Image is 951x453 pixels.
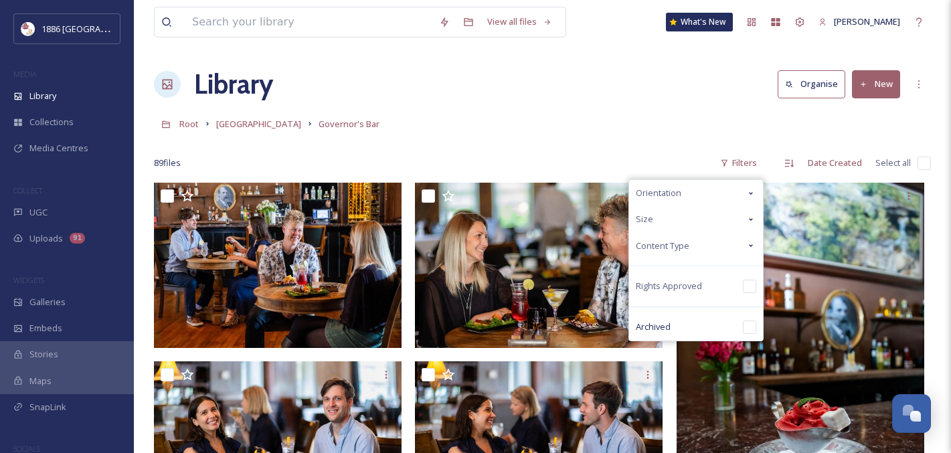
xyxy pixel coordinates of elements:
span: Orientation [636,187,681,199]
span: [PERSON_NAME] [834,15,900,27]
a: What's New [666,13,733,31]
span: 1886 [GEOGRAPHIC_DATA] [41,22,147,35]
a: Root [179,116,199,132]
span: Rights Approved [636,280,702,292]
a: Library [194,64,273,104]
a: Organise [778,70,852,98]
a: [PERSON_NAME] [812,9,907,35]
span: Content Type [636,240,689,252]
a: View all files [481,9,559,35]
span: COLLECT [13,185,42,195]
button: Open Chat [892,394,931,433]
span: Media Centres [29,142,88,155]
span: [GEOGRAPHIC_DATA] [216,118,301,130]
span: UGC [29,206,48,219]
span: Size [636,213,653,225]
span: Collections [29,116,74,128]
span: Embeds [29,322,62,335]
span: Archived [636,321,671,333]
span: MEDIA [13,69,37,79]
span: WIDGETS [13,275,44,285]
span: Stories [29,348,58,361]
img: Right Mind Govenor's Bar (40).jpg [154,183,402,348]
img: logos.png [21,22,35,35]
div: 91 [70,233,85,244]
span: Maps [29,375,52,387]
span: Root [179,118,199,130]
span: 89 file s [154,157,181,169]
button: New [852,70,900,98]
span: SnapLink [29,401,66,414]
span: Governor's Bar [319,118,379,130]
span: Select all [875,157,911,169]
button: Organise [778,70,845,98]
input: Search your library [185,7,432,37]
span: Uploads [29,232,63,245]
span: Library [29,90,56,102]
img: Right Mind Govenor's Bar (25).jpg [415,183,663,348]
span: Galleries [29,296,66,308]
div: Date Created [801,150,869,176]
a: Governor's Bar [319,116,379,132]
div: Filters [713,150,764,176]
a: [GEOGRAPHIC_DATA] [216,116,301,132]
